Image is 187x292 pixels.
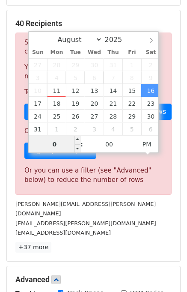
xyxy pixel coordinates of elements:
[104,50,122,55] span: Thu
[85,58,104,71] span: July 30, 2025
[15,242,51,253] a: +37 more
[104,58,122,71] span: July 31, 2025
[47,97,66,110] span: August 18, 2025
[122,97,141,110] span: August 22, 2025
[24,88,163,97] p: To send these emails, you can either:
[102,36,133,44] input: Year
[66,97,85,110] span: August 19, 2025
[47,71,66,84] span: August 4, 2025
[15,229,111,236] small: [EMAIL_ADDRESS][DOMAIN_NAME]
[85,84,104,97] span: August 13, 2025
[85,50,104,55] span: Wed
[15,19,172,28] h5: 40 Recipients
[24,38,163,56] p: Sorry, you don't have enough daily email credits to send these emails.
[47,122,66,135] span: September 1, 2025
[141,50,160,55] span: Sat
[24,63,163,81] p: Your current plan supports a daily maximum of .
[24,143,96,159] a: Sign up for a plan
[141,122,160,135] span: September 6, 2025
[141,110,160,122] span: August 30, 2025
[66,71,85,84] span: August 5, 2025
[141,71,160,84] span: August 9, 2025
[29,122,47,135] span: August 31, 2025
[29,50,47,55] span: Sun
[122,84,141,97] span: August 15, 2025
[66,50,85,55] span: Tue
[122,58,141,71] span: August 1, 2025
[83,136,135,153] input: Minute
[104,110,122,122] span: August 28, 2025
[24,166,163,185] div: Or you can use a filter (see "Advanced" below) to reduce the number of rows
[29,110,47,122] span: August 24, 2025
[15,220,156,226] small: [EMAIL_ADDRESS][PERSON_NAME][DOMAIN_NAME]
[66,122,85,135] span: September 2, 2025
[122,122,141,135] span: September 5, 2025
[66,84,85,97] span: August 12, 2025
[47,50,66,55] span: Mon
[85,97,104,110] span: August 20, 2025
[122,110,141,122] span: August 29, 2025
[24,104,172,120] a: Choose a Google Sheet with fewer rows
[85,110,104,122] span: August 27, 2025
[80,136,83,153] span: :
[29,136,81,153] input: Hour
[122,50,141,55] span: Fri
[47,84,66,97] span: August 11, 2025
[104,122,122,135] span: September 4, 2025
[141,58,160,71] span: August 2, 2025
[141,84,160,97] span: August 16, 2025
[66,58,85,71] span: July 29, 2025
[15,275,172,284] h5: Advanced
[29,84,47,97] span: August 10, 2025
[29,97,47,110] span: August 17, 2025
[15,201,156,217] small: [PERSON_NAME][EMAIL_ADDRESS][PERSON_NAME][DOMAIN_NAME]
[144,251,187,292] iframe: Chat Widget
[104,71,122,84] span: August 7, 2025
[104,97,122,110] span: August 21, 2025
[141,97,160,110] span: August 23, 2025
[29,58,47,71] span: July 27, 2025
[135,136,159,153] span: Click to toggle
[85,71,104,84] span: August 6, 2025
[47,110,66,122] span: August 25, 2025
[24,127,163,136] p: Or
[122,71,141,84] span: August 8, 2025
[104,84,122,97] span: August 14, 2025
[85,122,104,135] span: September 3, 2025
[47,58,66,71] span: July 28, 2025
[29,71,47,84] span: August 3, 2025
[66,110,85,122] span: August 26, 2025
